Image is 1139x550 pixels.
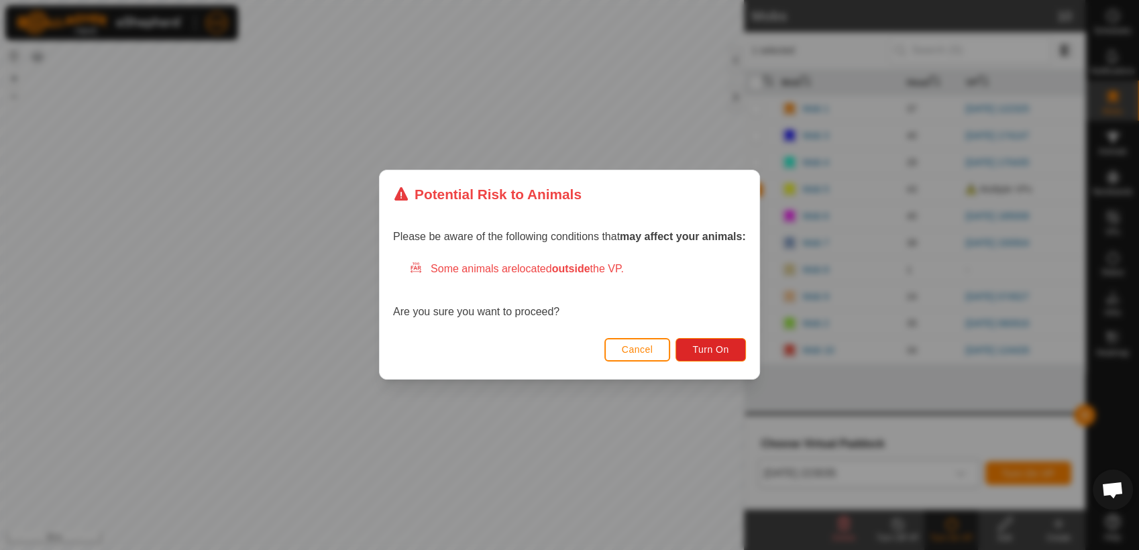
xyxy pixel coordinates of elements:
span: Please be aware of the following conditions that [393,231,746,243]
div: Potential Risk to Animals [393,184,582,205]
div: Open chat [1093,470,1133,510]
span: Turn On [693,345,729,355]
button: Cancel [604,338,671,362]
div: Some animals are [409,262,746,278]
span: located the VP. [517,264,624,275]
strong: outside [552,264,590,275]
span: Cancel [622,345,653,355]
strong: may affect your animals: [620,231,746,243]
div: Are you sure you want to proceed? [393,262,746,321]
button: Turn On [676,338,746,362]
